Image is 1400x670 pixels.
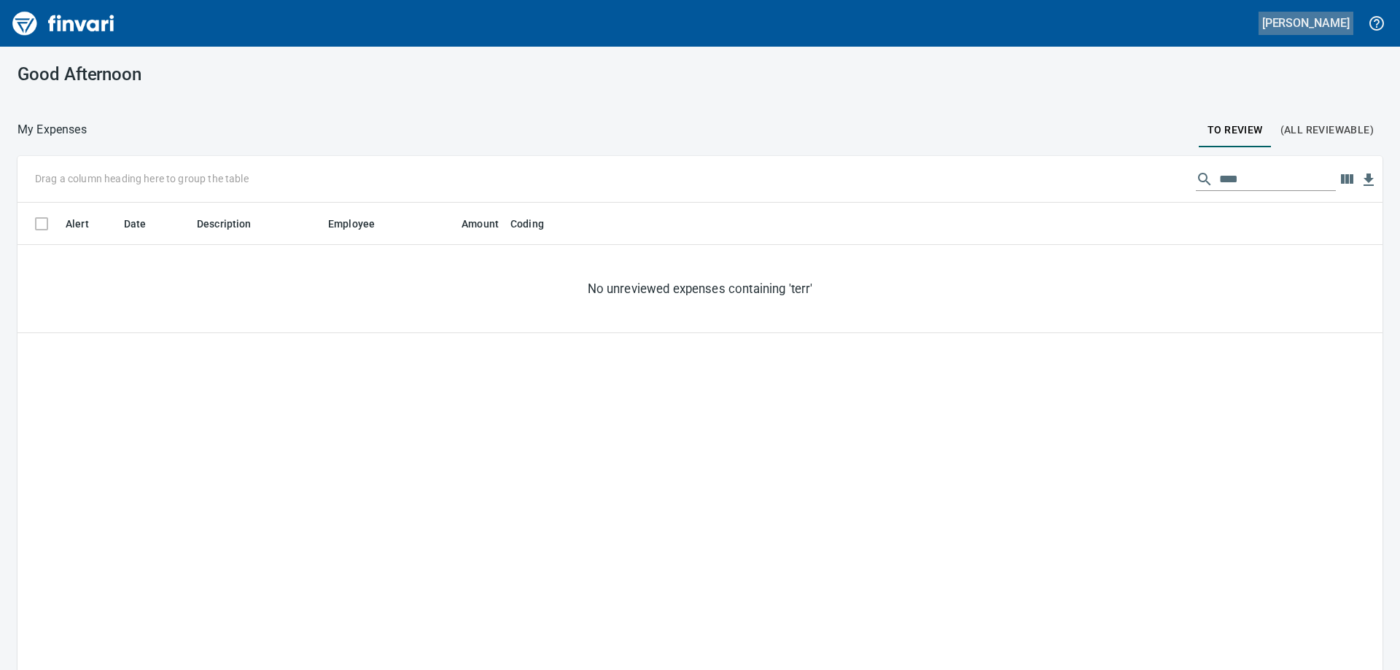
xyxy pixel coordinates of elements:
big: No unreviewed expenses containing 'terr' [588,280,813,297]
span: Date [124,215,166,233]
button: [PERSON_NAME] [1259,12,1353,34]
h5: [PERSON_NAME] [1262,15,1350,31]
p: Drag a column heading here to group the table [35,171,249,186]
img: Finvari [9,6,118,41]
span: Employee [328,215,394,233]
span: Description [197,215,252,233]
span: Employee [328,215,375,233]
button: Choose columns to display [1336,168,1358,190]
span: Amount [462,215,499,233]
nav: breadcrumb [17,121,87,139]
span: Alert [66,215,89,233]
span: Date [124,215,147,233]
p: My Expenses [17,121,87,139]
span: Amount [443,215,499,233]
span: Alert [66,215,108,233]
span: Coding [510,215,563,233]
span: (All Reviewable) [1280,121,1374,139]
span: Coding [510,215,544,233]
button: Download table [1358,169,1380,191]
span: To Review [1207,121,1263,139]
h3: Good Afternoon [17,64,449,85]
span: Description [197,215,271,233]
